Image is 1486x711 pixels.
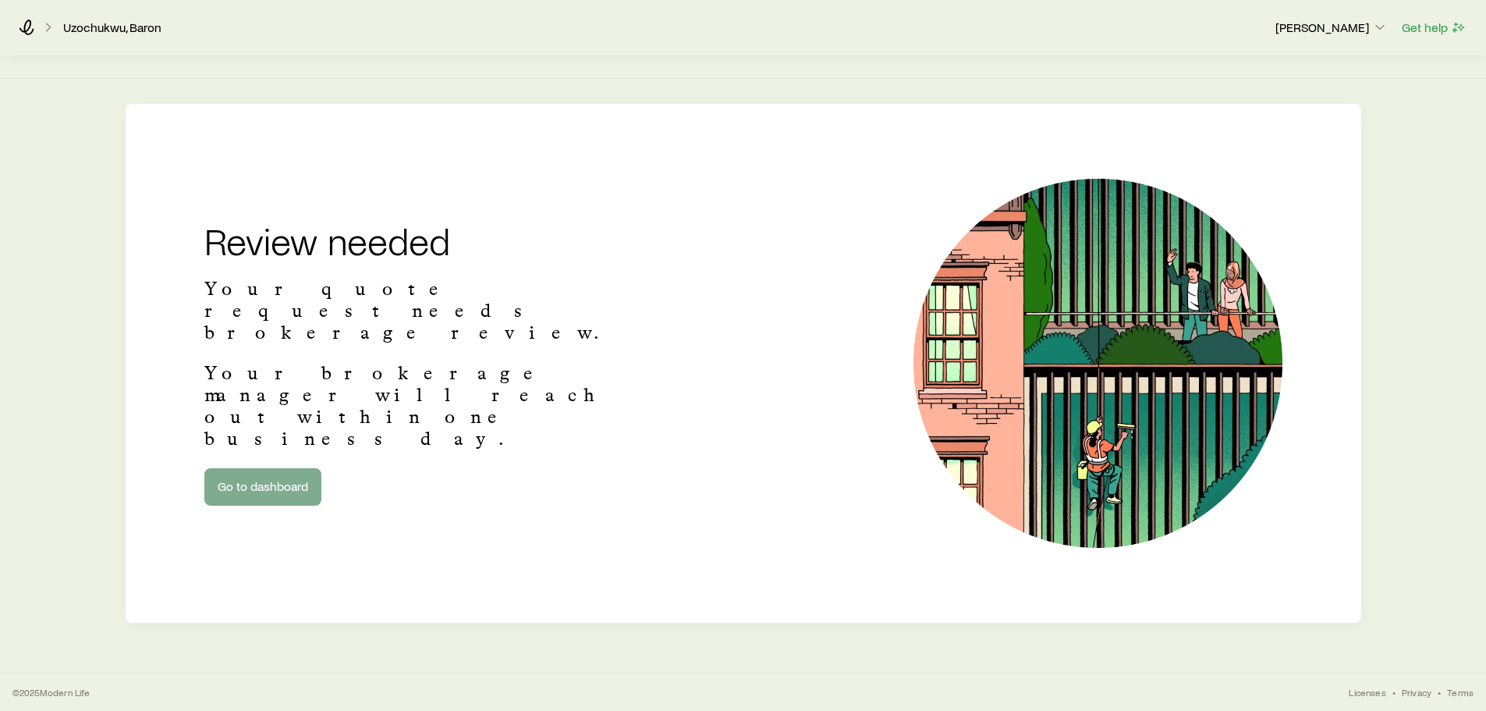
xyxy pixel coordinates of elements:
[1275,19,1388,37] button: [PERSON_NAME]
[204,362,652,450] p: Your brokerage manager will reach out within one business day.
[1402,686,1431,699] a: Privacy
[1275,20,1388,35] p: [PERSON_NAME]
[204,468,321,506] a: Go to dashboard
[1401,19,1467,37] button: Get help
[913,179,1282,548] img: Illustration of a window cleaner.
[12,686,90,699] p: © 2025 Modern Life
[1349,686,1385,699] a: Licenses
[204,222,652,259] h2: Review needed
[1392,686,1396,699] span: •
[1438,686,1441,699] span: •
[62,20,162,35] a: Uzochukwu, Baron
[1447,686,1474,699] a: Terms
[204,278,652,343] p: Your quote request needs brokerage review.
